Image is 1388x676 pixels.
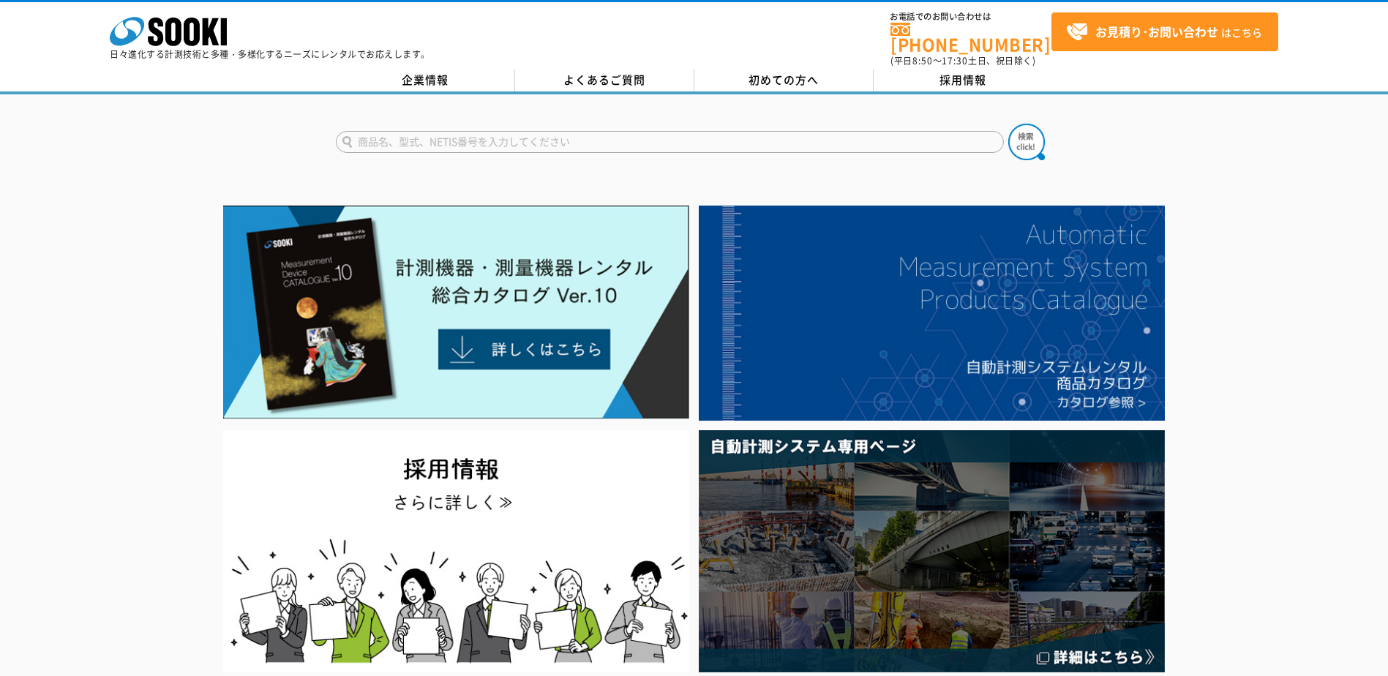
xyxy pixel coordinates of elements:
[1051,12,1278,51] a: お見積り･お問い合わせはこちら
[515,70,694,91] a: よくあるご質問
[874,70,1053,91] a: 採用情報
[1066,21,1262,43] span: はこちら
[699,430,1165,672] img: 自動計測システム専用ページ
[1008,124,1045,160] img: btn_search.png
[699,206,1165,421] img: 自動計測システムカタログ
[1095,23,1218,40] strong: お見積り･お問い合わせ
[110,50,430,59] p: 日々進化する計測技術と多種・多様化するニーズにレンタルでお応えします。
[223,206,689,419] img: Catalog Ver10
[890,12,1051,21] span: お電話でのお問い合わせは
[890,23,1051,53] a: [PHONE_NUMBER]
[336,70,515,91] a: 企業情報
[942,54,968,67] span: 17:30
[749,72,819,88] span: 初めての方へ
[223,430,689,672] img: SOOKI recruit
[912,54,933,67] span: 8:50
[694,70,874,91] a: 初めての方へ
[336,131,1004,153] input: 商品名、型式、NETIS番号を入力してください
[890,54,1035,67] span: (平日 ～ 土日、祝日除く)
